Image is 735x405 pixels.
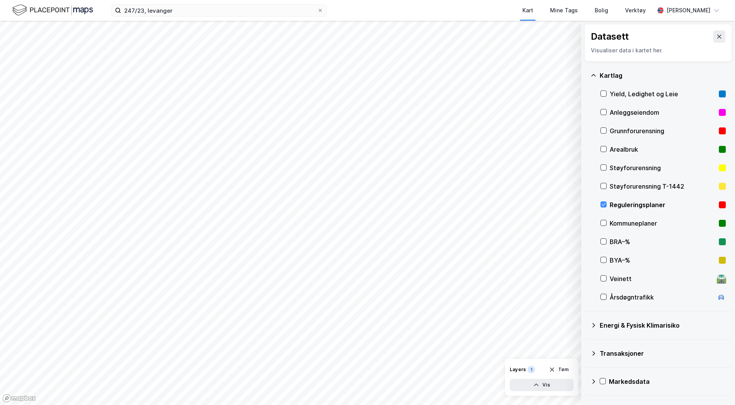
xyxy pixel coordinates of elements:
a: Mapbox homepage [2,394,36,403]
div: Kommuneplaner [610,219,716,228]
div: Støyforurensning T-1442 [610,182,716,191]
div: 🛣️ [716,274,727,284]
div: Veinett [610,274,713,283]
button: Vis [510,379,574,391]
div: Mine Tags [550,6,578,15]
div: BRA–% [610,237,716,246]
div: Kontrollprogram for chat [697,368,735,405]
div: Grunnforurensning [610,126,716,136]
div: Markedsdata [609,377,726,386]
img: logo.f888ab2527a4732fd821a326f86c7f29.svg [12,3,93,17]
input: Søk på adresse, matrikkel, gårdeiere, leietakere eller personer [121,5,317,16]
div: Layers [510,367,526,373]
div: Kart [522,6,533,15]
div: Årsdøgntrafikk [610,293,713,302]
div: Reguleringsplaner [610,200,716,209]
div: 1 [527,366,535,373]
div: Yield, Ledighet og Leie [610,89,716,99]
div: Verktøy [625,6,646,15]
div: Datasett [591,30,629,43]
div: Transaksjoner [600,349,726,358]
div: Arealbruk [610,145,716,154]
div: Kartlag [600,71,726,80]
div: Bolig [595,6,608,15]
div: BYA–% [610,256,716,265]
button: Tøm [544,363,574,376]
div: Visualiser data i kartet her. [591,46,725,55]
iframe: Chat Widget [697,368,735,405]
div: [PERSON_NAME] [667,6,710,15]
div: Anleggseiendom [610,108,716,117]
div: Støyforurensning [610,163,716,172]
div: Energi & Fysisk Klimarisiko [600,321,726,330]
